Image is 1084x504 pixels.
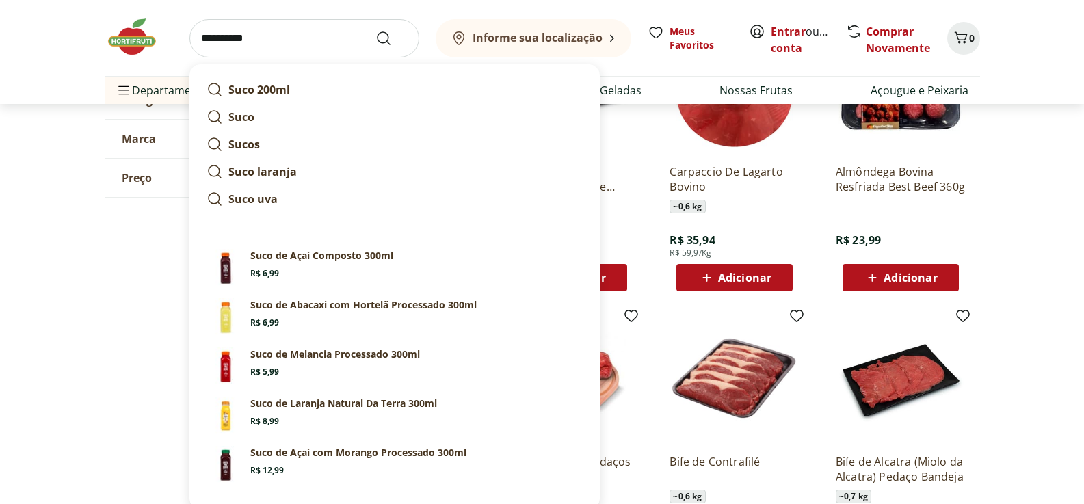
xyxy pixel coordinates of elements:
span: Departamentos [116,74,214,107]
a: Suco uva [201,185,588,213]
span: Adicionar [884,272,937,283]
span: R$ 8,99 [250,416,279,427]
button: Adicionar [843,264,959,291]
span: R$ 59,9/Kg [670,248,711,258]
a: Almôndega Bovina Resfriada Best Beef 360g [836,164,966,194]
a: Suco de Açaí Composto 300mlSuco de Açaí Composto 300mlR$ 6,99 [201,243,588,293]
span: R$ 6,99 [250,317,279,328]
span: Adicionar [718,272,771,283]
a: Carpaccio De Lagarto Bovino [670,164,799,194]
button: Carrinho [947,22,980,55]
span: ~ 0,7 kg [836,490,871,503]
span: Meus Favoritos [670,25,732,52]
button: Adicionar [676,264,793,291]
a: PrincipalSuco de Melancia Processado 300mlR$ 5,99 [201,342,588,391]
a: Bife de Contrafilé [670,454,799,484]
a: Sucos [201,131,588,158]
a: Suco 200ml [201,76,588,103]
img: Principal [207,347,245,386]
a: Suco [201,103,588,131]
a: PrincipalSuco de Abacaxi com Hortelã Processado 300mlR$ 6,99 [201,293,588,342]
img: Suco de Açaí Composto 300ml [207,249,245,287]
a: Nossas Frutas [719,82,793,98]
p: Suco de Açaí Composto 300ml [250,249,393,263]
button: Informe sua localização [436,19,631,57]
button: Submit Search [375,30,408,47]
a: Entrar [771,24,806,39]
span: ~ 0,6 kg [670,200,705,213]
input: search [189,19,419,57]
p: Suco de Laranja Natural Da Terra 300ml [250,397,437,410]
img: Hortifruti [105,16,173,57]
strong: Suco [228,109,254,124]
a: Suco de Laranja Natural Da Terra 300mlR$ 8,99 [201,391,588,440]
span: Marca [122,132,156,146]
a: Açougue e Peixaria [871,82,968,98]
img: Bife de Contrafilé [670,313,799,443]
span: R$ 35,94 [670,233,715,248]
a: Meus Favoritos [648,25,732,52]
span: R$ 12,99 [250,465,284,476]
span: R$ 23,99 [836,233,881,248]
a: PrincipalSuco de Açaí com Morango Processado 300mlR$ 12,99 [201,440,588,490]
a: Comprar Novamente [866,24,930,55]
span: R$ 6,99 [250,268,279,279]
img: Principal [207,446,245,484]
span: ou [771,23,832,56]
strong: Suco laranja [228,164,297,179]
p: Suco de Melancia Processado 300ml [250,347,420,361]
span: R$ 5,99 [250,367,279,377]
span: 0 [969,31,975,44]
button: Menu [116,74,132,107]
p: Suco de Açaí com Morango Processado 300ml [250,446,466,460]
strong: Suco 200ml [228,82,290,97]
img: Bife de Alcatra (Miolo da Alcatra) Pedaço Bandeja [836,313,966,443]
a: Bife de Alcatra (Miolo da Alcatra) Pedaço Bandeja [836,454,966,484]
span: Preço [122,171,152,185]
button: Preço [105,159,310,197]
p: Suco de Abacaxi com Hortelã Processado 300ml [250,298,477,312]
a: Criar conta [771,24,846,55]
strong: Sucos [228,137,260,152]
button: Marca [105,120,310,158]
a: Suco laranja [201,158,588,185]
b: Informe sua localização [473,30,603,45]
span: ~ 0,6 kg [670,490,705,503]
strong: Suco uva [228,191,278,207]
img: Principal [207,298,245,336]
